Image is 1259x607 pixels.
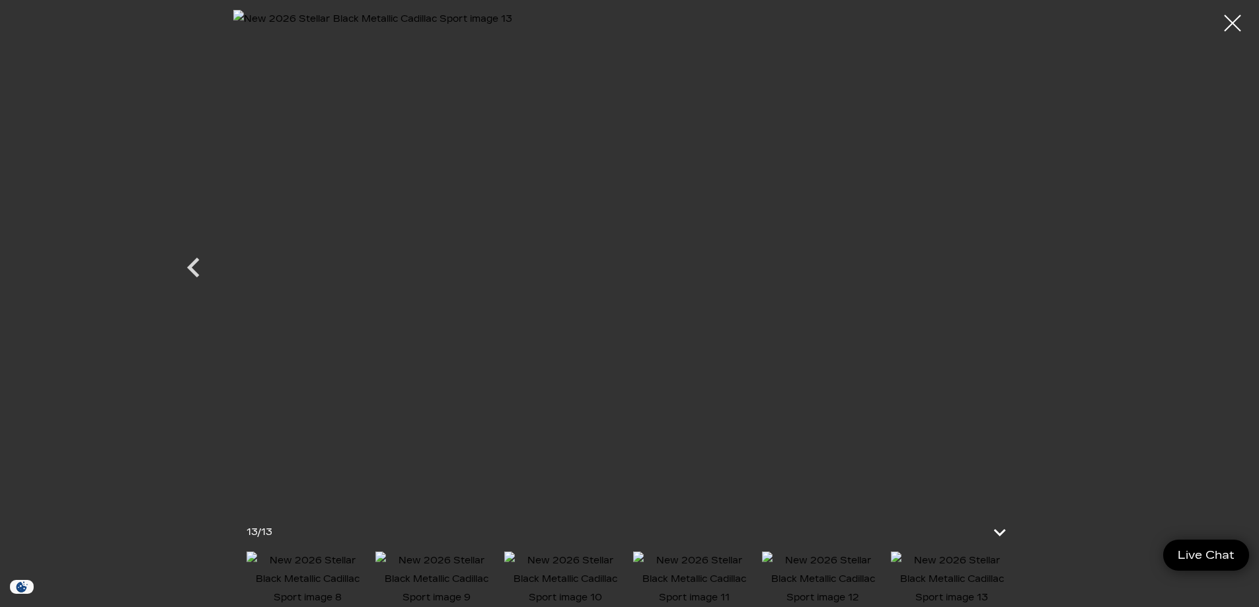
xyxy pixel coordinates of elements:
[233,10,1026,501] img: New 2026 Stellar Black Metallic Cadillac Sport image 13
[633,552,755,607] img: New 2026 Stellar Black Metallic Cadillac Sport image 11
[1163,540,1249,571] a: Live Chat
[261,526,272,538] span: 13
[762,552,884,607] img: New 2026 Stellar Black Metallic Cadillac Sport image 12
[247,523,272,542] div: /
[247,552,369,607] img: New 2026 Stellar Black Metallic Cadillac Sport image 8
[504,552,627,607] img: New 2026 Stellar Black Metallic Cadillac Sport image 10
[7,580,37,594] section: Click to Open Cookie Consent Modal
[375,552,498,607] img: New 2026 Stellar Black Metallic Cadillac Sport image 9
[1171,548,1241,563] span: Live Chat
[7,580,37,594] img: Opt-Out Icon
[247,526,257,538] span: 13
[174,241,213,301] div: Previous
[891,552,1013,607] img: New 2026 Stellar Black Metallic Cadillac Sport image 13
